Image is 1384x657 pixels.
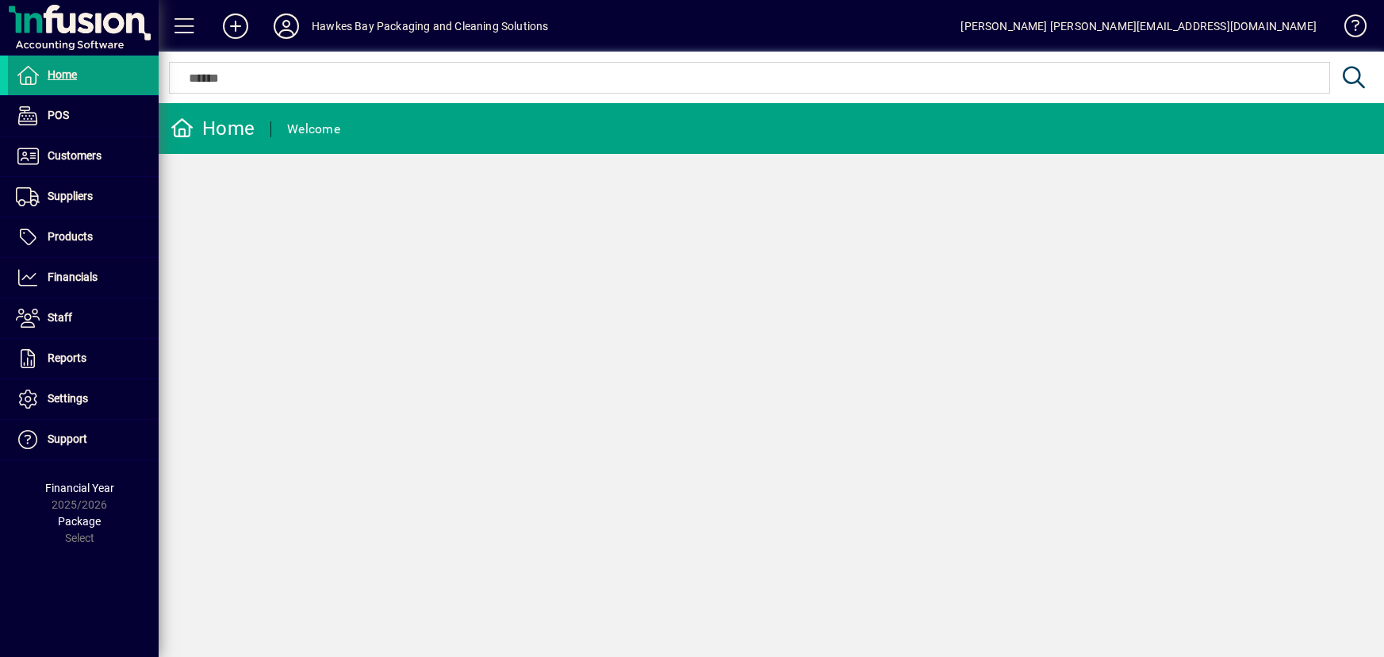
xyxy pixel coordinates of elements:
div: [PERSON_NAME] [PERSON_NAME][EMAIL_ADDRESS][DOMAIN_NAME] [960,13,1317,39]
a: Reports [8,339,159,378]
div: Hawkes Bay Packaging and Cleaning Solutions [312,13,549,39]
a: Knowledge Base [1332,3,1364,55]
div: Home [171,116,255,141]
button: Add [210,12,261,40]
a: Products [8,217,159,257]
a: Staff [8,298,159,338]
span: Financials [48,271,98,283]
span: Customers [48,149,102,162]
a: Support [8,420,159,459]
span: Financial Year [45,482,114,494]
a: Customers [8,136,159,176]
a: POS [8,96,159,136]
span: Reports [48,352,86,364]
span: Suppliers [48,190,93,202]
a: Suppliers [8,177,159,217]
span: Products [48,230,93,243]
span: Home [48,68,77,81]
span: Settings [48,392,88,405]
span: Support [48,432,87,445]
button: Profile [261,12,312,40]
a: Settings [8,379,159,419]
a: Financials [8,258,159,298]
span: Staff [48,311,72,324]
span: POS [48,109,69,121]
span: Package [58,515,101,528]
div: Welcome [287,117,340,142]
